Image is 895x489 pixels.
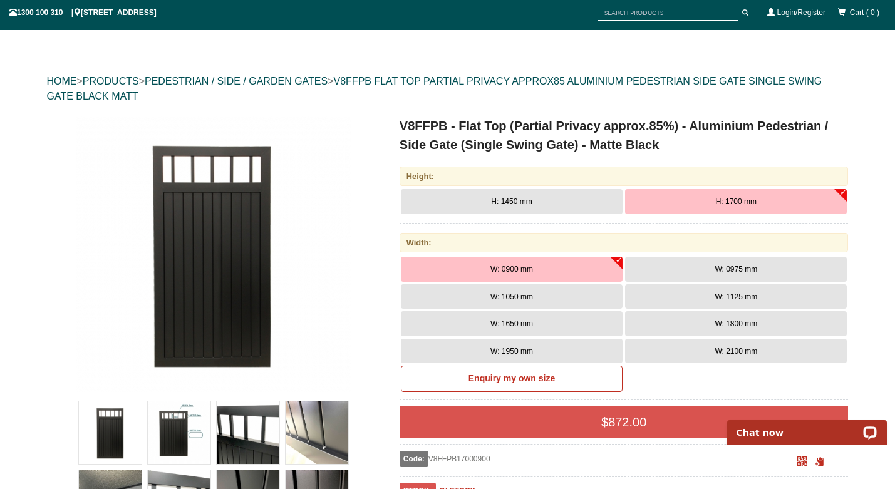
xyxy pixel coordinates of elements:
[79,401,142,464] img: V8FFPB - Flat Top (Partial Privacy approx.85%) - Aluminium Pedestrian / Side Gate (Single Swing G...
[401,189,623,214] button: H: 1450 mm
[490,347,533,356] span: W: 1950 mm
[716,197,757,206] span: H: 1700 mm
[401,311,623,336] button: W: 1650 mm
[400,451,428,467] span: Code:
[850,8,879,17] span: Cart ( 0 )
[47,76,822,101] a: V8FFPB FLAT TOP PARTIAL PRIVACY APPROX85 ALUMINIUM PEDESTRIAN SIDE GATE SINGLE SWING GATE BLACK MATT
[145,76,328,86] a: PEDESTRIAN / SIDE / GARDEN GATES
[76,116,351,392] img: V8FFPB - Flat Top (Partial Privacy approx.85%) - Aluminium Pedestrian / Side Gate (Single Swing G...
[286,401,348,464] img: V8FFPB - Flat Top (Partial Privacy approx.85%) - Aluminium Pedestrian / Side Gate (Single Swing G...
[468,373,555,383] b: Enquiry my own size
[715,292,757,301] span: W: 1125 mm
[625,257,847,282] button: W: 0975 mm
[625,311,847,336] button: W: 1800 mm
[491,197,532,206] span: H: 1450 mm
[625,339,847,364] button: W: 2100 mm
[715,319,757,328] span: W: 1800 mm
[400,406,849,438] div: $
[400,167,849,186] div: Height:
[47,61,849,116] div: > > >
[815,457,824,466] span: Click to copy the URL
[47,76,77,86] a: HOME
[83,76,139,86] a: PRODUCTS
[490,265,533,274] span: W: 0900 mm
[148,401,210,464] img: V8FFPB - Flat Top (Partial Privacy approx.85%) - Aluminium Pedestrian / Side Gate (Single Swing G...
[715,347,757,356] span: W: 2100 mm
[715,265,757,274] span: W: 0975 mm
[777,8,825,17] a: Login/Register
[401,257,623,282] button: W: 0900 mm
[217,401,279,464] img: V8FFPB - Flat Top (Partial Privacy approx.85%) - Aluminium Pedestrian / Side Gate (Single Swing G...
[490,319,533,328] span: W: 1650 mm
[625,284,847,309] button: W: 1125 mm
[490,292,533,301] span: W: 1050 mm
[400,233,849,252] div: Width:
[608,415,646,429] span: 872.00
[400,116,849,154] h1: V8FFPB - Flat Top (Partial Privacy approx.85%) - Aluminium Pedestrian / Side Gate (Single Swing G...
[797,458,807,467] a: Click to enlarge and scan to share.
[719,406,895,445] iframe: LiveChat chat widget
[401,366,623,392] a: Enquiry my own size
[401,284,623,309] button: W: 1050 mm
[598,5,738,21] input: SEARCH PRODUCTS
[48,116,380,392] a: V8FFPB - Flat Top (Partial Privacy approx.85%) - Aluminium Pedestrian / Side Gate (Single Swing G...
[400,451,773,467] div: V8FFPB17000900
[401,339,623,364] button: W: 1950 mm
[625,189,847,214] button: H: 1700 mm
[9,8,157,17] span: 1300 100 310 | [STREET_ADDRESS]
